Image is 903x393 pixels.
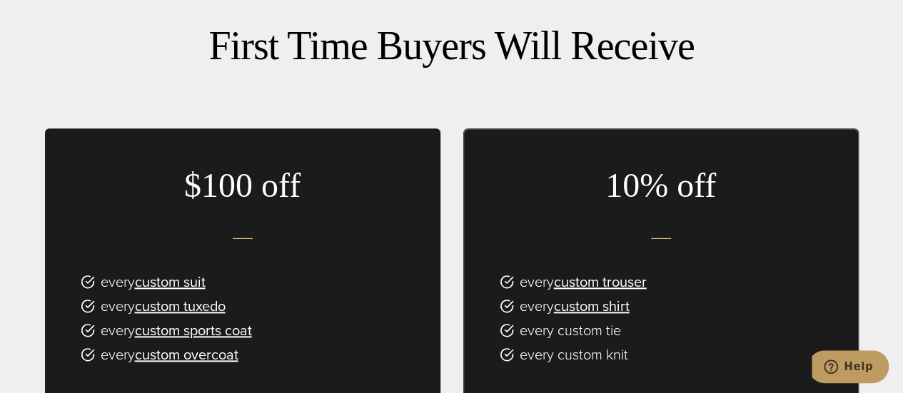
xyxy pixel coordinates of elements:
a: custom shirt [554,295,630,317]
a: custom trouser [554,271,647,292]
a: custom suit [135,271,206,292]
h2: First Time Buyers Will Receive [45,20,859,71]
span: every [520,295,630,317]
span: every custom tie [520,319,621,342]
a: custom overcoat [135,344,238,365]
span: every [101,343,238,366]
iframe: Opens a widget where you can chat to one of our agents [812,350,889,386]
span: every [101,319,252,342]
span: every [101,295,226,317]
span: every [101,270,206,293]
a: custom sports coat [135,320,252,341]
a: custom tuxedo [135,295,226,317]
span: every [520,270,647,293]
h3: $100 off [45,165,440,206]
span: every custom knit [520,343,628,366]
h3: 10% off [464,165,858,206]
